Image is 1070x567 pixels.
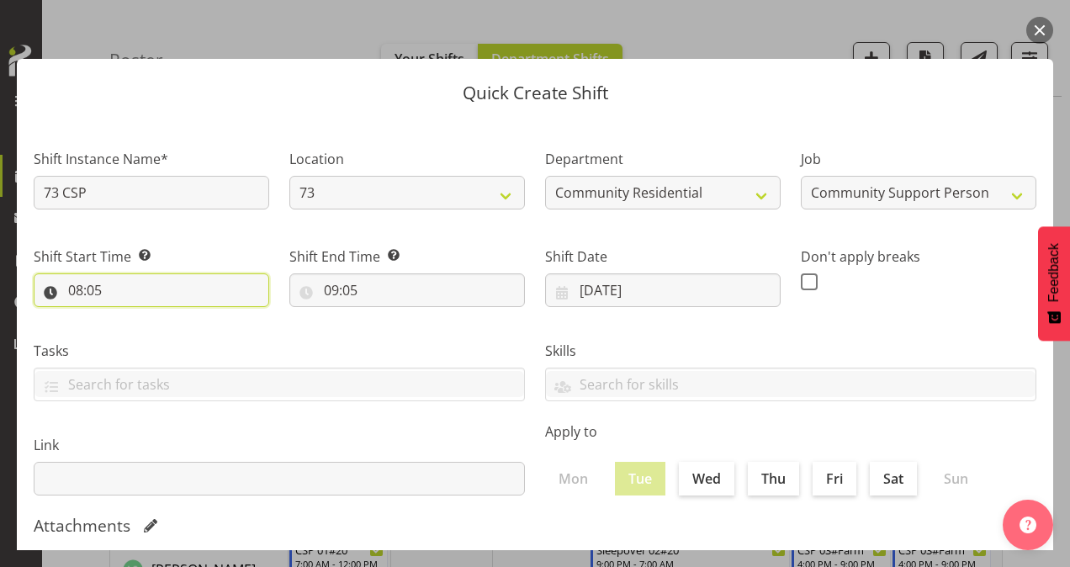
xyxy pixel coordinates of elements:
input: Search for skills [546,371,1036,397]
label: Mon [545,462,601,495]
input: Shift Instance Name [34,176,269,209]
label: Wed [679,462,734,495]
label: Sat [870,462,917,495]
input: Click to select... [289,273,525,307]
label: Department [545,149,781,169]
label: Location [289,149,525,169]
input: Search for tasks [34,371,524,397]
label: Job [801,149,1036,169]
h5: Attachments [34,516,130,536]
button: Feedback - Show survey [1038,226,1070,341]
label: Don't apply breaks [801,246,1036,267]
label: Thu [748,462,799,495]
label: Shift End Time [289,246,525,267]
label: Tasks [34,341,525,361]
img: help-xxl-2.png [1020,517,1036,533]
label: Tue [615,462,665,495]
label: Shift Date [545,246,781,267]
input: Click to select... [545,273,781,307]
span: Feedback [1046,243,1062,302]
p: Quick Create Shift [34,84,1036,102]
label: Shift Start Time [34,246,269,267]
label: Sun [930,462,982,495]
label: Shift Instance Name* [34,149,269,169]
label: Apply to [545,421,1036,442]
input: Click to select... [34,273,269,307]
label: Fri [813,462,856,495]
label: Skills [545,341,1036,361]
label: Link [34,435,525,455]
